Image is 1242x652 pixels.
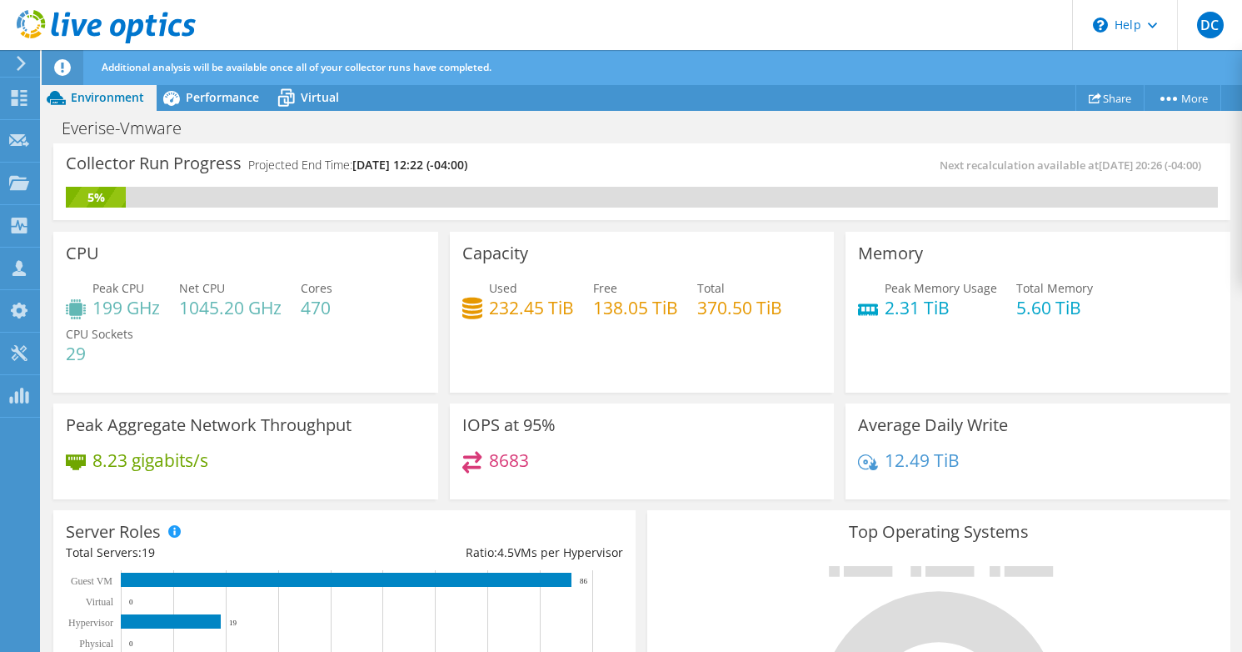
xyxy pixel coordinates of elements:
h3: CPU [66,244,99,263]
span: Total Memory [1016,280,1093,296]
text: 0 [129,639,133,648]
div: 5% [66,188,126,207]
a: Share [1075,85,1145,111]
h3: Top Operating Systems [660,523,1217,541]
span: Additional analysis will be available once all of your collector runs have completed. [102,60,491,74]
span: 19 [142,544,155,560]
text: Hypervisor [68,617,113,629]
span: DC [1197,12,1224,38]
h3: Server Roles [66,523,161,541]
span: Environment [71,89,144,105]
h3: Memory [858,244,923,263]
span: Performance [186,89,259,105]
span: Next recalculation available at [940,158,1210,173]
h4: 2.31 TiB [885,298,997,317]
span: Used [489,280,517,296]
text: Virtual [86,596,114,608]
h4: 8.23 gigabits/s [92,451,208,469]
span: Free [593,280,617,296]
h1: Everise-Vmware [54,119,207,138]
span: Virtual [301,89,339,105]
text: 0 [129,598,133,606]
text: Guest VM [71,575,112,587]
span: Peak CPU [92,280,144,296]
span: Peak Memory Usage [885,280,997,296]
h3: Capacity [462,244,528,263]
text: 86 [580,577,588,585]
h3: Peak Aggregate Network Throughput [66,416,352,434]
h4: 12.49 TiB [885,451,960,469]
h4: 199 GHz [92,298,160,317]
h4: 470 [301,298,332,317]
div: Total Servers: [66,544,345,562]
span: [DATE] 12:22 (-04:00) [352,157,467,173]
span: Net CPU [179,280,225,296]
span: [DATE] 20:26 (-04:00) [1099,158,1201,173]
svg: \n [1093,18,1108,33]
h4: 5.60 TiB [1016,298,1093,317]
h4: 138.05 TiB [593,298,678,317]
span: CPU Sockets [66,326,133,342]
h4: 232.45 TiB [489,298,574,317]
h3: Average Daily Write [858,416,1008,434]
div: Ratio: VMs per Hypervisor [345,544,624,562]
h4: 8683 [489,451,529,469]
text: Physical [79,638,113,649]
span: 4.5 [497,544,514,560]
h4: 1045.20 GHz [179,298,282,317]
h4: 370.50 TiB [697,298,782,317]
h4: 29 [66,344,133,363]
h4: Projected End Time: [248,156,467,174]
text: 19 [229,619,237,627]
span: Total [697,280,725,296]
a: More [1144,85,1221,111]
span: Cores [301,280,332,296]
h3: IOPS at 95% [462,416,556,434]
